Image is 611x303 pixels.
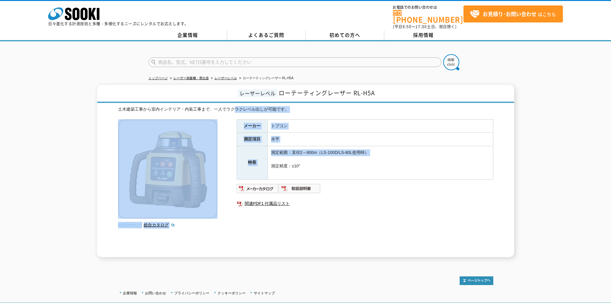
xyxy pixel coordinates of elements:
a: トップページ [149,76,168,80]
th: メーカー [237,119,267,133]
div: 土木建築工事から室内インテリア・内装工事まで、一人でラクラクレベル出しが可能です。 [118,106,493,113]
span: 初めての方へ [329,31,360,38]
a: レーザー測量機・墨出器 [174,76,209,80]
span: 8:50 [403,24,412,29]
a: メーカーカタログ [237,188,279,193]
img: webカタログ [118,222,142,228]
a: [PHONE_NUMBER] [393,10,463,23]
a: クッキーポリシー [217,291,246,295]
a: 関連PDF1 付属品リスト [237,199,493,208]
strong: お見積り･お問い合わせ [483,10,537,18]
img: メーカーカタログ [237,183,279,194]
a: サイトマップ [254,291,275,295]
a: レーザーレベル [215,76,237,80]
img: btn_search.png [443,54,459,70]
span: 17:30 [415,24,427,29]
a: お問い合わせ [145,291,166,295]
a: お見積り･お問い合わせはこちら [463,5,563,22]
img: ローテーティングレーザー RL-H5A [118,119,217,219]
img: トップページへ [460,276,493,285]
span: お電話でのお問い合わせは [393,5,463,9]
span: はこちら [470,9,556,19]
span: (平日 ～ 土日、祝日除く) [393,24,456,29]
li: ローテーティングレーザー RL-H5A [238,75,293,82]
td: 水平 [267,133,493,146]
a: 採用情報 [384,30,463,40]
th: 特長 [237,146,267,180]
p: 日々進化する計測技術と多種・多様化するニーズにレンタルでお応えします。 [48,22,189,26]
img: 取扱説明書 [279,183,321,194]
th: 測定項目 [237,133,267,146]
td: 測定範囲：直径2～800m（LS-100D/LS-80L使用時） 測定精度：±10″ [267,146,493,180]
input: 商品名、型式、NETIS番号を入力してください [149,57,441,67]
a: 企業情報 [149,30,227,40]
a: よくあるご質問 [227,30,306,40]
a: 企業情報 [123,291,137,295]
a: 取扱説明書 [279,188,321,193]
td: トプコン [267,119,493,133]
a: 初めての方へ [306,30,384,40]
a: プライバシーポリシー [174,291,209,295]
a: 総合カタログ [144,223,175,227]
span: ローテーティングレーザー RL-H5A [279,88,375,97]
span: レーザーレベル [238,89,277,97]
